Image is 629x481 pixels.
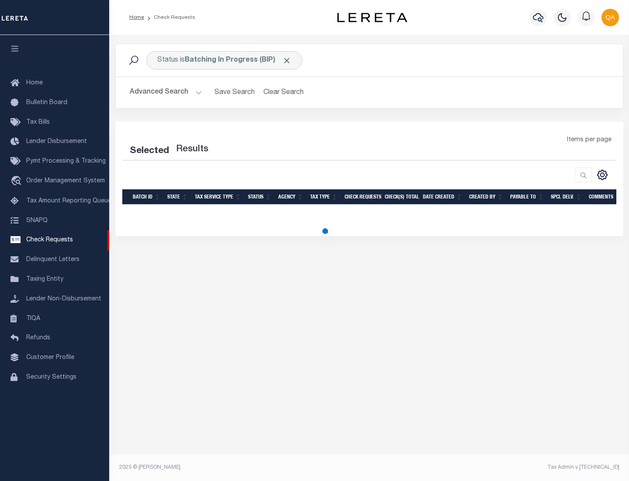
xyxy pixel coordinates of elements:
[26,374,76,380] span: Security Settings
[567,136,612,145] span: Items per page
[376,464,619,471] div: Tax Admin v.[TECHNICAL_ID]
[10,176,24,187] i: travel_explore
[507,189,547,205] th: Payable To
[381,189,419,205] th: Check(s) Total
[209,84,260,101] button: Save Search
[164,189,191,205] th: State
[341,189,381,205] th: Check Requests
[26,335,50,341] span: Refunds
[26,237,73,243] span: Check Requests
[26,100,67,106] span: Bulletin Board
[26,178,105,184] span: Order Management System
[26,296,101,302] span: Lender Non-Disbursement
[282,56,291,65] span: Click to Remove
[176,143,208,157] label: Results
[129,189,164,205] th: Batch Id
[129,15,144,20] a: Home
[466,189,507,205] th: Created By
[26,158,106,164] span: Pymt Processing & Tracking
[601,9,619,26] img: svg+xml;base64,PHN2ZyB4bWxucz0iaHR0cDovL3d3dy53My5vcmcvMjAwMC9zdmciIHBvaW50ZXItZXZlbnRzPSJub25lIi...
[26,80,43,86] span: Home
[26,139,87,145] span: Lender Disbursement
[245,189,275,205] th: Status
[130,84,202,101] button: Advanced Search
[191,189,245,205] th: Tax Service Type
[547,189,585,205] th: Spcl Delv.
[185,57,291,64] b: Batching In Progress (BIP)
[419,189,466,205] th: Date Created
[307,189,341,205] th: Tax Type
[260,84,308,101] button: Clear Search
[26,119,50,125] span: Tax Bills
[26,198,111,204] span: Tax Amount Reporting Queue
[26,276,63,282] span: Taxing Entity
[585,189,625,205] th: Comments
[113,464,370,471] div: 2025 © [PERSON_NAME].
[130,144,169,158] div: Selected
[26,315,40,321] span: TIQA
[146,51,302,70] div: Click to Edit
[275,189,307,205] th: Agency
[144,14,195,21] li: Check Requests
[26,257,79,263] span: Delinquent Letters
[337,13,407,22] img: logo-dark.svg
[26,355,74,361] span: Customer Profile
[26,217,48,223] span: SNAPQ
